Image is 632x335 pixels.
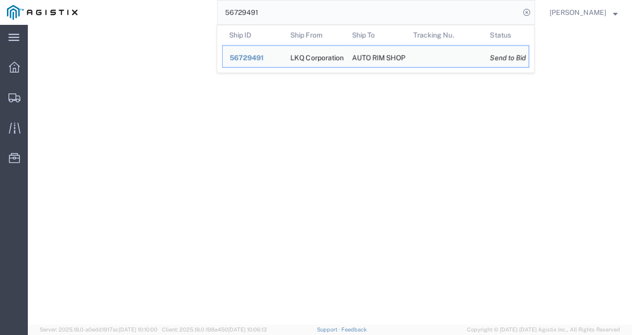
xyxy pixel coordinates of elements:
[345,25,406,45] th: Ship To
[119,327,158,333] span: [DATE] 10:10:00
[40,327,158,333] span: Server: 2025.18.0-a0edd1917ac
[7,5,78,20] img: logo
[230,53,277,63] div: 56729491
[490,53,522,63] div: Send to Bid
[483,25,529,45] th: Status
[230,54,264,62] span: 56729491
[467,326,620,334] span: Copyright © [DATE]-[DATE] Agistix Inc., All Rights Reserved
[28,25,632,325] iframe: FS Legacy Container
[406,25,483,45] th: Tracking Nu.
[291,46,338,67] div: LKQ Corporation
[549,6,618,18] button: [PERSON_NAME]
[341,327,367,333] a: Feedback
[317,327,342,333] a: Support
[284,25,345,45] th: Ship From
[228,327,267,333] span: [DATE] 10:06:13
[218,0,520,24] input: Search for shipment number, reference number
[222,25,284,45] th: Ship ID
[352,46,399,67] div: AUTO RIM SHOP
[550,7,606,18] span: Nathan Seeley
[162,327,267,333] span: Client: 2025.18.0-198a450
[222,25,534,73] table: Search Results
